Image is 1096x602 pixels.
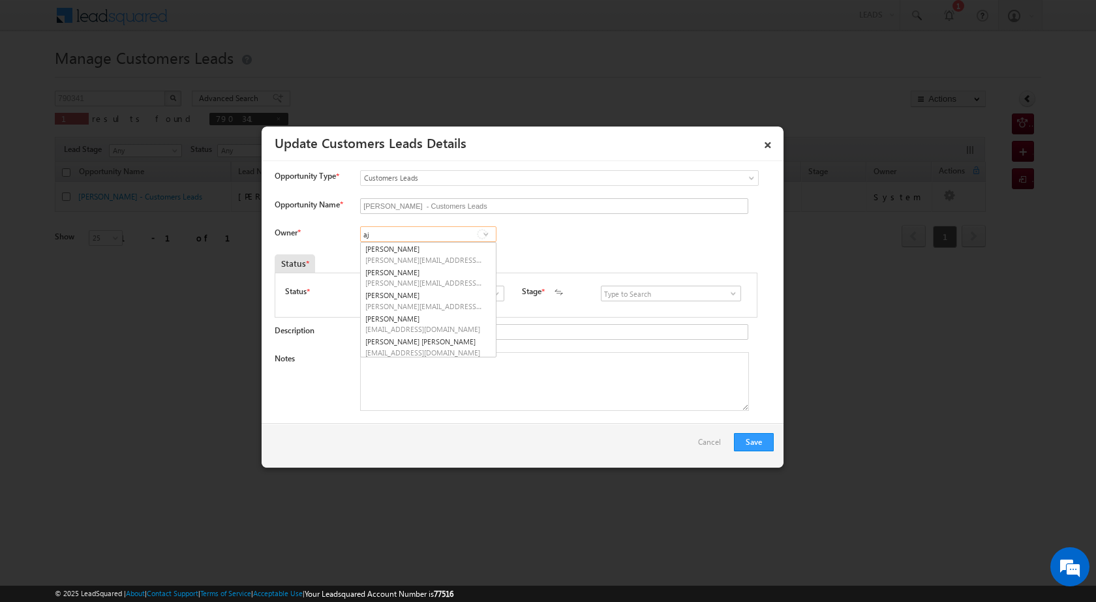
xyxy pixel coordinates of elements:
a: Customers Leads [360,170,759,186]
span: [PERSON_NAME][EMAIL_ADDRESS][DOMAIN_NAME] [365,301,483,311]
span: © 2025 LeadSquared | | | | | [55,588,453,600]
label: Opportunity Name [275,200,342,209]
button: Save [734,433,774,451]
a: Contact Support [147,589,198,597]
a: Acceptable Use [253,589,303,597]
textarea: Type your message and hit 'Enter' [17,121,238,391]
a: [PERSON_NAME] [361,266,496,290]
span: 77516 [434,589,453,599]
span: Opportunity Type [275,170,336,182]
a: About [126,589,145,597]
a: [PERSON_NAME] [361,243,496,266]
img: d_60004797649_company_0_60004797649 [22,68,55,85]
label: Status [285,286,307,297]
a: [PERSON_NAME] [PERSON_NAME] [361,335,496,359]
a: Terms of Service [200,589,251,597]
span: [PERSON_NAME][EMAIL_ADDRESS][PERSON_NAME][DOMAIN_NAME] [365,255,483,265]
label: Owner [275,228,300,237]
em: Start Chat [177,402,237,419]
label: Notes [275,354,295,363]
a: Show All Items [478,228,494,241]
span: [PERSON_NAME][EMAIL_ADDRESS][PERSON_NAME][DOMAIN_NAME] [365,278,483,288]
span: [EMAIL_ADDRESS][DOMAIN_NAME] [365,324,483,334]
input: Type to Search [360,226,496,242]
label: Description [275,325,314,335]
div: Minimize live chat window [214,7,245,38]
a: Update Customers Leads Details [275,133,466,151]
input: Type to Search [601,286,741,301]
a: Cancel [698,433,727,458]
div: Status [275,254,315,273]
a: Show All Items [485,287,501,300]
a: Show All Items [722,287,738,300]
span: [EMAIL_ADDRESS][DOMAIN_NAME] [365,348,483,357]
span: Your Leadsquared Account Number is [305,589,453,599]
div: Chat with us now [68,68,219,85]
label: Stage [522,286,541,297]
a: [PERSON_NAME] [361,289,496,312]
a: [PERSON_NAME] [361,312,496,336]
a: × [757,131,779,154]
span: Customers Leads [361,172,705,184]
